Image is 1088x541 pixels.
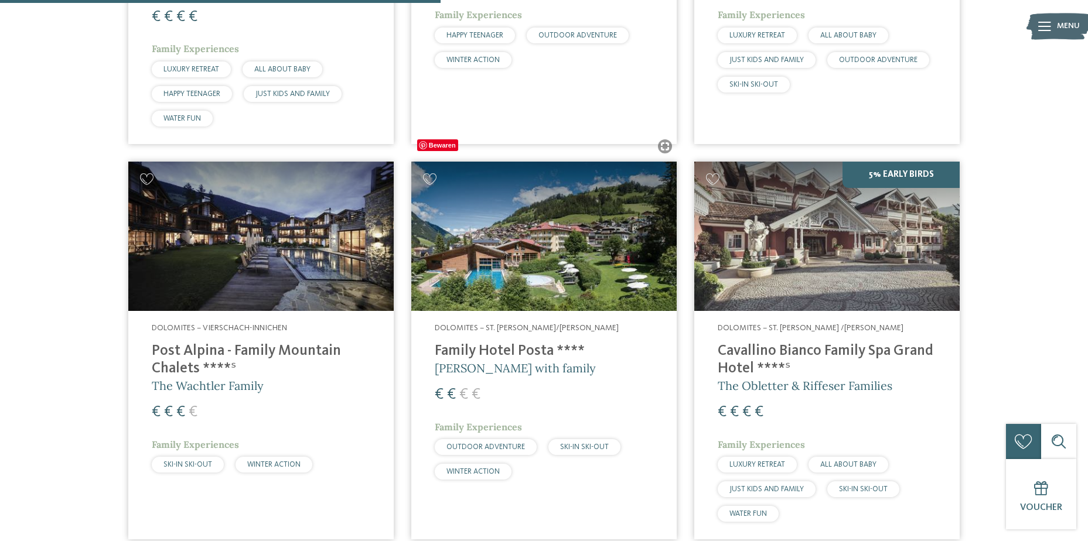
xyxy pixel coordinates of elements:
[189,9,197,25] span: €
[755,405,763,420] span: €
[446,32,503,39] span: HAPPY TEENAGER
[820,461,876,468] span: ALL ABOUT BABY
[730,405,739,420] span: €
[729,81,778,88] span: SKI-IN SKI-OUT
[435,343,653,360] h4: Family Hotel Posta ****
[820,32,876,39] span: ALL ABOUT BABY
[152,439,239,450] span: Family Experiences
[128,162,394,311] img: Post Alpina - Family Mountain Chalets ****ˢ
[446,468,500,475] span: WINTER ACTION
[729,461,785,468] span: LUXURY RETREAT
[247,461,301,468] span: WINTER ACTION
[411,162,677,311] img: Looking for family hotels? Find the best ones here!
[255,90,330,98] span: JUST KIDS AND FAMILY
[459,387,468,402] span: €
[163,115,201,122] span: WATER FUN
[163,461,212,468] span: SKI-IN SKI-OUT
[435,9,522,20] span: Family Experiences
[729,485,804,493] span: JUST KIDS AND FAMILY
[729,510,767,518] span: WATER FUN
[163,90,220,98] span: HAPPY TEENAGER
[718,343,936,378] h4: Cavallino Bianco Family Spa Grand Hotel ****ˢ
[176,9,185,25] span: €
[152,343,370,378] h4: Post Alpina - Family Mountain Chalets ****ˢ
[152,405,161,420] span: €
[718,9,805,20] span: Family Experiences
[694,162,960,311] img: Family Spa Grand Hotel Cavallino Bianco ****ˢ
[446,443,525,451] span: OUTDOOR ADVENTURE
[164,9,173,25] span: €
[447,387,456,402] span: €
[411,162,677,539] a: Looking for family hotels? Find the best ones here! Dolomites – St. [PERSON_NAME]/[PERSON_NAME] F...
[694,162,960,539] a: Looking for family hotels? Find the best ones here! 5% Early Birds Dolomites – St. [PERSON_NAME] ...
[176,405,185,420] span: €
[729,56,804,64] span: JUST KIDS AND FAMILY
[254,66,311,73] span: ALL ABOUT BABY
[538,32,617,39] span: OUTDOOR ADVENTURE
[718,378,892,393] span: The Obletter & Riffeser Families
[718,439,805,450] span: Family Experiences
[1020,503,1062,512] span: Voucher
[163,66,219,73] span: LUXURY RETREAT
[189,405,197,420] span: €
[435,324,619,332] span: Dolomites – St. [PERSON_NAME]/[PERSON_NAME]
[839,485,888,493] span: SKI-IN SKI-OUT
[718,405,727,420] span: €
[164,405,173,420] span: €
[152,378,264,393] span: The Wachtler Family
[435,361,596,375] span: [PERSON_NAME] with family
[435,421,522,433] span: Family Experiences
[435,387,444,402] span: €
[742,405,751,420] span: €
[718,324,903,332] span: Dolomites – St. [PERSON_NAME] /[PERSON_NAME]
[839,56,918,64] span: OUTDOOR ADVENTURE
[417,139,458,151] span: Bewaren
[1006,459,1076,529] a: Voucher
[446,56,500,64] span: WINTER ACTION
[152,43,239,54] span: Family Experiences
[152,9,161,25] span: €
[560,443,609,451] span: SKI-IN SKI-OUT
[472,387,480,402] span: €
[128,162,394,539] a: Looking for family hotels? Find the best ones here! Dolomites – Vierschach-Innichen Post Alpina -...
[152,324,287,332] span: Dolomites – Vierschach-Innichen
[729,32,785,39] span: LUXURY RETREAT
